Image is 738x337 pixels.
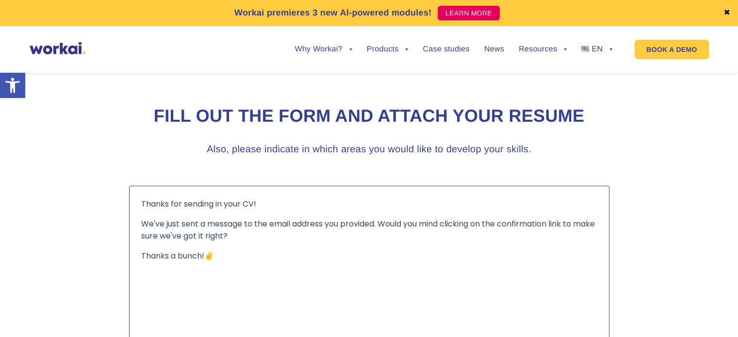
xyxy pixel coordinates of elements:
a: LEARN MORE [438,6,500,20]
a: Resources [519,46,567,53]
a: BOOK A DEMO [635,40,708,59]
span: EN [591,45,603,53]
h2: Fill out the form and attach your resume [100,104,639,128]
a: News [484,46,504,53]
a: ✖ [723,9,730,17]
a: Products [367,46,409,53]
a: Case studies [423,46,469,53]
p: Workai premieres 3 new AI-powered modules! [234,6,432,19]
a: Why Workai? [295,46,352,53]
h3: Also, please indicate in which areas you would like to develop your skills. [187,142,551,157]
